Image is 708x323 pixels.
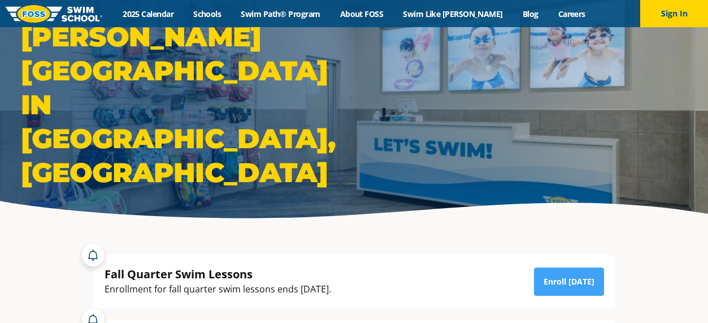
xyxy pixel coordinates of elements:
[105,282,331,297] div: Enrollment for fall quarter swim lessons ends [DATE].
[512,8,548,19] a: Blog
[113,8,184,19] a: 2025 Calendar
[330,8,393,19] a: About FOSS
[231,8,330,19] a: Swim Path® Program
[393,8,513,19] a: Swim Like [PERSON_NAME]
[548,8,595,19] a: Careers
[184,8,231,19] a: Schools
[21,20,349,190] h1: [PERSON_NAME][GEOGRAPHIC_DATA] in [GEOGRAPHIC_DATA], [GEOGRAPHIC_DATA]
[6,5,102,23] img: FOSS Swim School Logo
[105,266,331,282] div: Fall Quarter Swim Lessons
[534,268,604,296] a: Enroll [DATE]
